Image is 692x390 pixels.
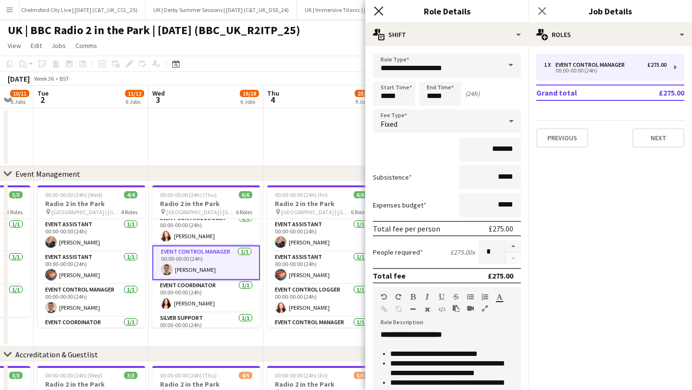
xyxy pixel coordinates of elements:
[467,293,474,301] button: Unordered List
[151,94,165,105] span: 3
[453,293,459,301] button: Strikethrough
[27,39,46,52] a: Edit
[125,90,144,97] span: 11/12
[275,191,328,198] span: 00:00-00:00 (24h) (Fri)
[373,224,440,233] div: Total fee per person
[381,119,397,129] span: Fixed
[395,293,402,301] button: Redo
[121,208,137,216] span: 4 Roles
[166,208,236,216] span: [GEOGRAPHIC_DATA] | [GEOGRAPHIC_DATA], [GEOGRAPHIC_DATA]
[160,372,217,379] span: 00:00-00:00 (24h) (Thu)
[297,0,435,19] button: UK | Immersive Titanic | [DATE] (FKP_UK_TNC_25)
[373,271,406,280] div: Total fee
[409,305,416,313] button: Horizontal Line
[381,293,387,301] button: Undo
[267,380,375,389] h3: Radio 2 in the Park
[152,280,260,313] app-card-role: Event Coordinator1/100:00-00:00 (24h)[PERSON_NAME]
[482,305,488,312] button: Fullscreen
[647,61,667,68] div: £275.00
[281,208,351,216] span: [GEOGRAPHIC_DATA] | [GEOGRAPHIC_DATA], [GEOGRAPHIC_DATA]
[267,219,375,252] app-card-role: Event Assistant1/100:00-00:00 (24h)[PERSON_NAME]
[632,128,684,147] button: Next
[267,252,375,284] app-card-role: Event Assistant1/100:00-00:00 (24h)[PERSON_NAME]
[424,305,431,313] button: Clear Formatting
[482,293,488,301] button: Ordered List
[15,169,80,179] div: Event Management
[506,240,521,253] button: Increase
[556,61,629,68] div: Event Control Manager
[31,41,42,50] span: Edit
[266,94,279,105] span: 4
[373,248,423,256] label: People required
[450,248,475,256] div: £275.00 x
[239,191,252,198] span: 6/6
[37,185,145,328] app-job-card: 00:00-00:00 (24h) (Wed)4/4Radio 2 in the Park [GEOGRAPHIC_DATA] | [GEOGRAPHIC_DATA], [GEOGRAPHIC_...
[240,98,259,105] div: 6 Jobs
[45,372,102,379] span: 00:00-00:00 (24h) (Wed)
[438,293,445,301] button: Underline
[438,305,445,313] button: HTML Code
[160,191,217,198] span: 00:00-00:00 (24h) (Thu)
[37,89,49,97] span: Tue
[37,317,145,350] app-card-role: Event Coordinator1/100:00-00:00 (24h)
[6,208,23,216] span: 3 Roles
[544,61,556,68] div: 1 x
[354,191,367,198] span: 6/6
[10,90,29,97] span: 10/11
[267,185,375,328] div: 00:00-00:00 (24h) (Fri)6/6Radio 2 in the Park [GEOGRAPHIC_DATA] | [GEOGRAPHIC_DATA], [GEOGRAPHIC_...
[3,0,146,19] button: UK | Chelmsford City Live | [DATE] (C&T_UK_CCL_25)
[373,173,412,182] label: Subsistence
[4,39,25,52] a: View
[365,5,529,17] h3: Role Details
[152,380,260,389] h3: Radio 2 in the Park
[15,350,98,359] div: Accreditation & Guestlist
[146,0,297,19] button: UK | Derby Summer Sessions | [DATE] (C&T_UK_DSS_24)
[529,23,692,46] div: Roles
[465,89,480,98] div: (24h)
[152,89,165,97] span: Wed
[536,85,627,100] td: Grand total
[51,208,121,216] span: [GEOGRAPHIC_DATA] | [GEOGRAPHIC_DATA], [GEOGRAPHIC_DATA]
[37,284,145,317] app-card-role: Event Control Manager1/100:00-00:00 (24h)[PERSON_NAME]
[240,90,259,97] span: 16/18
[627,85,684,100] td: £275.00
[355,98,373,105] div: 9 Jobs
[152,185,260,328] app-job-card: 00:00-00:00 (24h) (Thu)6/6Radio 2 in the Park [GEOGRAPHIC_DATA] | [GEOGRAPHIC_DATA], [GEOGRAPHIC_...
[152,213,260,245] app-card-role: Event Control Logger1/100:00-00:00 (24h)[PERSON_NAME]
[267,284,375,317] app-card-role: Event Control Logger1/100:00-00:00 (24h)[PERSON_NAME]
[45,191,102,198] span: 00:00-00:00 (24h) (Wed)
[11,98,29,105] div: 6 Jobs
[365,23,529,46] div: Shift
[124,372,137,379] span: 3/3
[32,75,56,82] span: Week 36
[124,191,137,198] span: 4/4
[60,75,69,82] div: BST
[37,380,145,389] h3: Radio 2 in the Park
[8,74,30,84] div: [DATE]
[267,317,375,350] app-card-role: Event Control Manager1/100:00-00:00 (24h)
[239,372,252,379] span: 4/5
[489,224,513,233] div: £275.00
[488,271,513,280] div: £275.00
[8,41,21,50] span: View
[8,23,300,37] h1: UK | BBC Radio 2 in the Park | [DATE] (BBC_UK_R2ITP_25)
[424,293,431,301] button: Italic
[267,199,375,208] h3: Radio 2 in the Park
[373,201,426,209] label: Expenses budget
[37,252,145,284] app-card-role: Event Assistant1/100:00-00:00 (24h)[PERSON_NAME]
[152,313,260,345] app-card-role: Silver Support1/100:00-00:00 (24h)
[267,89,279,97] span: Thu
[37,219,145,252] app-card-role: Event Assistant1/100:00-00:00 (24h)[PERSON_NAME]
[467,305,474,312] button: Insert video
[453,305,459,312] button: Paste as plain text
[37,199,145,208] h3: Radio 2 in the Park
[355,90,374,97] span: 23/25
[529,5,692,17] h3: Job Details
[72,39,101,52] a: Comms
[496,293,503,301] button: Text Color
[48,39,70,52] a: Jobs
[125,98,144,105] div: 6 Jobs
[152,199,260,208] h3: Radio 2 in the Park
